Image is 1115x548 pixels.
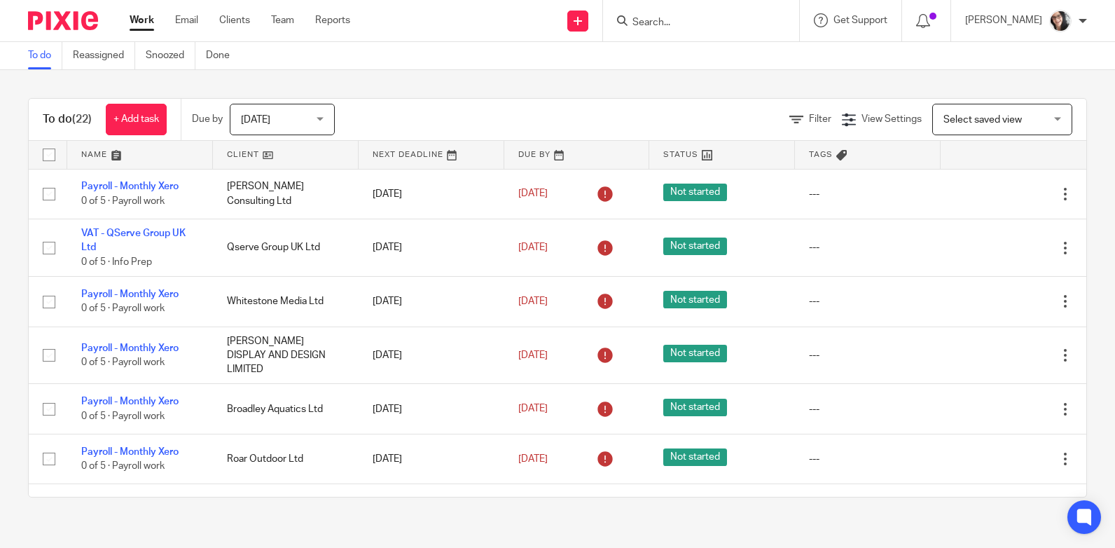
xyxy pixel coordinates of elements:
td: [DATE] [359,434,504,484]
span: (22) [72,114,92,125]
span: 0 of 5 · Payroll work [81,357,165,367]
span: 0 of 5 · Payroll work [81,303,165,313]
td: [DATE] [359,219,504,276]
span: [DATE] [518,454,548,464]
td: [DATE] [359,327,504,384]
td: [DATE] [359,277,504,327]
div: --- [809,348,927,362]
a: Email [175,13,198,27]
div: --- [809,452,927,466]
span: [DATE] [241,115,270,125]
div: --- [809,294,927,308]
img: Pixie [28,11,98,30]
span: Not started [663,399,727,416]
span: 0 of 5 · Payroll work [81,196,165,206]
input: Search [631,17,757,29]
a: To do [28,42,62,69]
span: Not started [663,238,727,255]
a: VAT - QServe Group UK Ltd [81,228,186,252]
td: [DATE] [359,484,504,534]
td: Whitestone Media Ltd [213,277,359,327]
span: 0 of 5 · Info Prep [81,257,152,267]
a: Team [271,13,294,27]
p: Due by [192,112,223,126]
div: --- [809,402,927,416]
a: Payroll - Monthly Xero [81,497,179,507]
span: [DATE] [518,242,548,252]
span: [DATE] [518,296,548,306]
span: Not started [663,291,727,308]
td: [DATE] [359,384,504,434]
span: Select saved view [943,115,1022,125]
td: Broadley Aquatics Ltd [213,384,359,434]
a: Clients [219,13,250,27]
a: Payroll - Monthly Xero [81,181,179,191]
h1: To do [43,112,92,127]
img: me%20(1).jpg [1049,10,1072,32]
p: [PERSON_NAME] [965,13,1042,27]
span: 0 of 5 · Payroll work [81,461,165,471]
span: Filter [809,114,831,124]
a: Payroll - Monthly Xero [81,447,179,457]
td: [PERSON_NAME] DISPLAY AND DESIGN LIMITED [213,327,359,384]
div: --- [809,240,927,254]
span: Not started [663,345,727,362]
a: + Add task [106,104,167,135]
td: Qserve Group UK Ltd [213,219,359,276]
span: 0 of 5 · Payroll work [81,411,165,421]
span: [DATE] [518,404,548,414]
td: Roar Outdoor Ltd [213,434,359,484]
a: Reassigned [73,42,135,69]
td: [DATE] [359,169,504,219]
span: Not started [663,448,727,466]
a: Snoozed [146,42,195,69]
a: Payroll - Monthly Xero [81,397,179,406]
a: Reports [315,13,350,27]
div: --- [809,187,927,201]
span: Tags [809,151,833,158]
a: Payroll - Monthly Xero [81,289,179,299]
span: Get Support [833,15,887,25]
span: [DATE] [518,189,548,199]
a: Done [206,42,240,69]
span: View Settings [861,114,922,124]
td: [PERSON_NAME] Consulting Ltd [213,169,359,219]
span: Not started [663,184,727,201]
span: [DATE] [518,350,548,360]
a: Payroll - Monthly Xero [81,343,179,353]
td: Signetor Limited [213,484,359,534]
a: Work [130,13,154,27]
